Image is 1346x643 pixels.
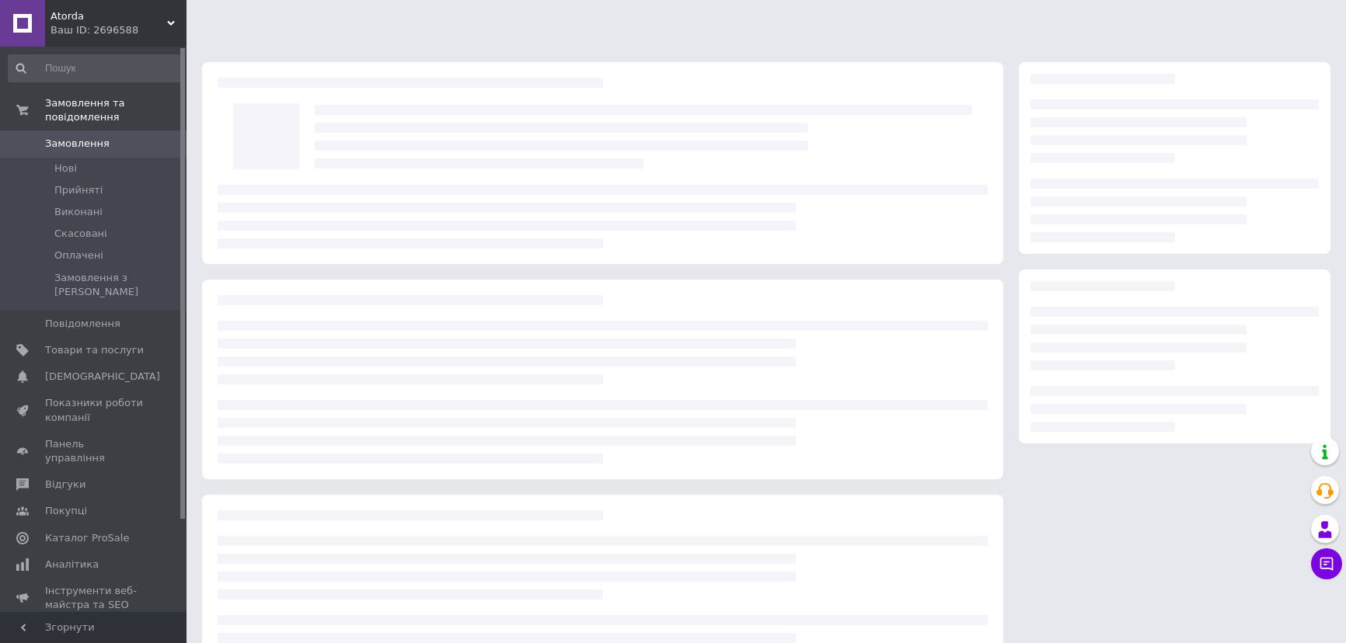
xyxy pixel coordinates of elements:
[54,227,107,241] span: Скасовані
[8,54,183,82] input: Пошук
[45,478,85,492] span: Відгуки
[51,23,187,37] div: Ваш ID: 2696588
[45,531,129,545] span: Каталог ProSale
[45,343,144,357] span: Товари та послуги
[45,317,120,331] span: Повідомлення
[45,558,99,572] span: Аналітика
[45,96,187,124] span: Замовлення та повідомлення
[45,504,87,518] span: Покупці
[45,137,110,151] span: Замовлення
[54,183,103,197] span: Прийняті
[51,9,167,23] span: Atorda
[45,437,144,465] span: Панель управління
[54,205,103,219] span: Виконані
[45,396,144,424] span: Показники роботи компанії
[45,370,160,384] span: [DEMOGRAPHIC_DATA]
[54,271,181,299] span: Замовлення з [PERSON_NAME]
[45,584,144,612] span: Інструменти веб-майстра та SEO
[1311,548,1342,579] button: Чат з покупцем
[54,249,103,262] span: Оплачені
[54,162,77,176] span: Нові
